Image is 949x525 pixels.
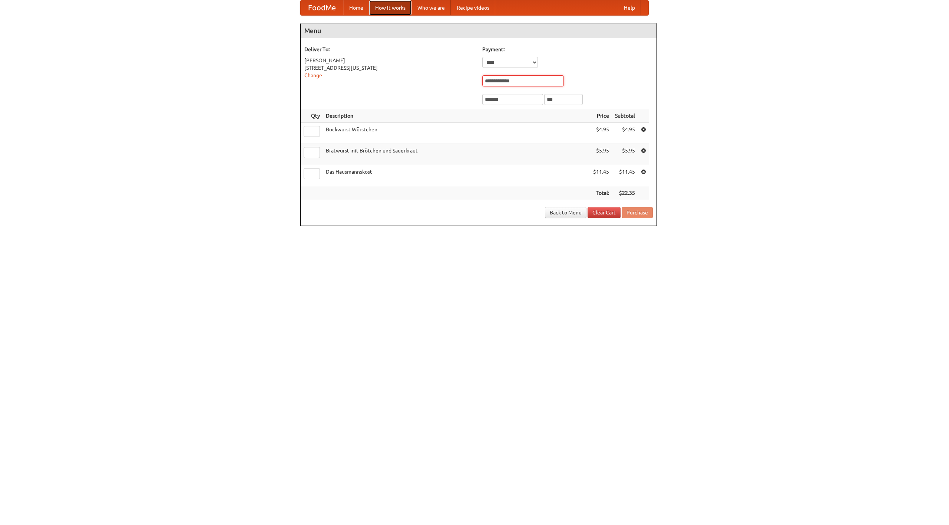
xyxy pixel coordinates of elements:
[590,123,612,144] td: $4.95
[590,109,612,123] th: Price
[323,144,590,165] td: Bratwurst mit Brötchen und Sauerkraut
[304,72,322,78] a: Change
[323,165,590,186] td: Das Hausmannskost
[482,46,653,53] h5: Payment:
[618,0,641,15] a: Help
[323,123,590,144] td: Bockwurst Würstchen
[301,109,323,123] th: Qty
[590,144,612,165] td: $5.95
[304,64,475,72] div: [STREET_ADDRESS][US_STATE]
[369,0,411,15] a: How it works
[612,144,638,165] td: $5.95
[612,186,638,200] th: $22.35
[590,165,612,186] td: $11.45
[612,123,638,144] td: $4.95
[301,0,343,15] a: FoodMe
[304,46,475,53] h5: Deliver To:
[301,23,657,38] h4: Menu
[304,57,475,64] div: [PERSON_NAME]
[612,165,638,186] td: $11.45
[588,207,621,218] a: Clear Cart
[612,109,638,123] th: Subtotal
[451,0,495,15] a: Recipe videos
[411,0,451,15] a: Who we are
[590,186,612,200] th: Total:
[323,109,590,123] th: Description
[545,207,586,218] a: Back to Menu
[622,207,653,218] button: Purchase
[343,0,369,15] a: Home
